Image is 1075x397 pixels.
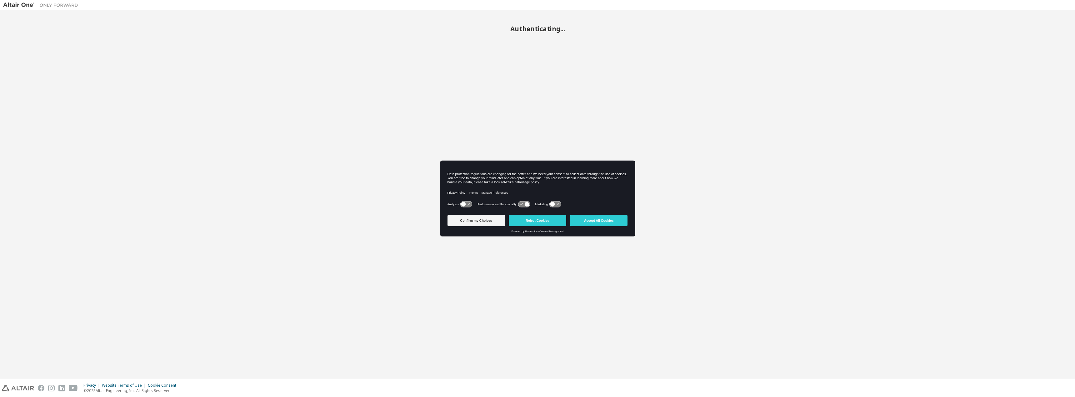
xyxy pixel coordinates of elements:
p: © 2025 Altair Engineering, Inc. All Rights Reserved. [83,388,180,393]
div: Privacy [83,383,102,388]
img: facebook.svg [38,385,44,391]
div: Website Terms of Use [102,383,148,388]
img: instagram.svg [48,385,55,391]
img: Altair One [3,2,81,8]
h2: Authenticating... [3,25,1072,33]
div: Cookie Consent [148,383,180,388]
img: linkedin.svg [58,385,65,391]
img: altair_logo.svg [2,385,34,391]
img: youtube.svg [69,385,78,391]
